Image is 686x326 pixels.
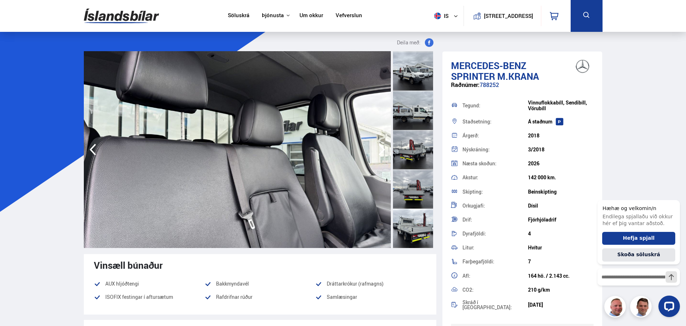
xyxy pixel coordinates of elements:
button: [STREET_ADDRESS] [487,13,531,19]
button: is [431,5,464,26]
div: 4 [528,231,594,237]
div: 2026 [528,161,594,166]
span: Deila með: [397,38,421,47]
div: Skipting: [462,189,528,194]
div: CO2: [462,287,528,292]
div: Vinsæll búnaður [94,260,426,271]
div: Hvítur [528,245,594,250]
div: Næsta skoðun: [462,161,528,166]
div: 164 hö. / 2.143 cc. [528,273,594,279]
li: Bakkmyndavél [205,279,315,288]
span: is [431,13,449,19]
div: 788252 [451,82,594,96]
div: Dyrafjöldi: [462,231,528,236]
div: Tegund: [462,103,528,108]
span: Raðnúmer: [451,81,480,89]
div: Staðsetning: [462,119,528,124]
div: Litur: [462,245,528,250]
div: 210 g/km [528,287,594,293]
img: G0Ugv5HjCgRt.svg [84,4,159,28]
span: Mercedes-Benz [451,59,526,72]
div: Skráð í [GEOGRAPHIC_DATA]: [462,300,528,310]
div: Fjórhjóladrif [528,217,594,223]
div: 142 000 km. [528,175,594,180]
img: svg+xml;base64,PHN2ZyB4bWxucz0iaHR0cDovL3d3dy53My5vcmcvMjAwMC9zdmciIHdpZHRoPSI1MTIiIGhlaWdodD0iNT... [434,13,441,19]
span: Sprinter M.KRANA [451,70,539,83]
li: Rafdrifnar rúður [205,293,315,301]
a: Um okkur [299,12,323,20]
button: Deila með: [394,38,436,47]
a: Söluskrá [228,12,249,20]
li: ISOFIX festingar í aftursætum [94,293,205,301]
div: Beinskipting [528,189,594,195]
img: brand logo [568,55,597,77]
div: Farþegafjöldi: [462,259,528,264]
button: Þjónusta [262,12,284,19]
img: 3343569.jpeg [84,51,391,248]
li: AUX hljóðtengi [94,279,205,288]
iframe: LiveChat chat widget [592,187,683,323]
a: [STREET_ADDRESS] [467,6,537,26]
div: Akstur: [462,175,528,180]
div: [DATE] [528,302,594,308]
li: Samlæsingar [315,293,426,306]
div: Árgerð: [462,133,528,138]
div: Dísil [528,203,594,209]
div: 2018 [528,133,594,138]
div: Vinnuflokkabíll, Sendibíll, Vörubíll [528,100,594,111]
div: Á staðnum [528,119,594,125]
li: Dráttarkrókur (rafmagns) [315,279,426,288]
div: Orkugjafi: [462,203,528,208]
div: Nýskráning: [462,147,528,152]
div: 7 [528,259,594,264]
a: Vefverslun [336,12,362,20]
div: Afl: [462,273,528,278]
div: 3/2018 [528,147,594,152]
div: Drif: [462,217,528,222]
